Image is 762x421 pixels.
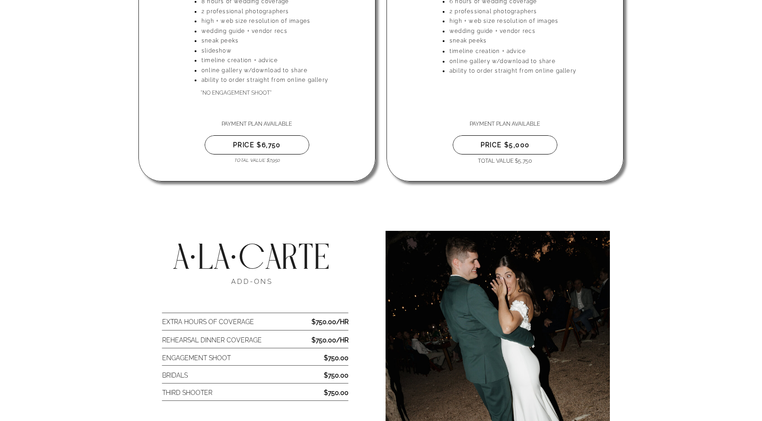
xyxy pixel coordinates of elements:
p: THIRD SHOOTER [162,387,325,396]
li: 2 professional photographers [449,7,611,17]
p: *NO ENGAGEMENT SHOOT* [201,88,333,97]
li: wedding guide + vendor recs [449,27,611,37]
li: sneak peeks [449,36,611,46]
p: A LA CARTE [44,226,459,276]
b: $750.00/HR [312,318,349,325]
li: slideshow [201,46,363,56]
p: ENGAGEMENT SHOOT [162,352,325,361]
b: PRICE $6,750 [233,141,281,149]
p: REHEARSAL DINNER COVERAGE [162,335,325,343]
li: high + web size resolution of images [201,16,363,27]
i: TOTAL VALUE $7,950 [234,158,280,163]
li: sneak peeks [201,36,363,46]
li: wedding guide + vendor recs [201,27,363,37]
b: $750.00 [324,389,349,396]
li: 2 professional photographers [201,7,363,17]
p: Payment Plan Available [174,119,339,128]
p: BRIDALS [162,370,325,378]
p: Payment Plan Available [422,119,587,128]
li: online gallery w/download to share [201,66,363,76]
b: $750.00/HR [312,336,349,344]
b: $750.00 [324,372,349,379]
h3: add-ons [134,276,369,287]
p: TOTAL VALUE $5,750 [422,156,587,165]
b: $750.00 [324,354,349,362]
li: ability to order straight from online gallery [201,75,363,85]
li: high + web size resolution of images [449,16,611,27]
p: EXTRA HOURS OF COVERAGE [162,316,325,325]
li: ability to order straight from online gallery [449,66,611,76]
b: PRICE $5,000 [481,141,530,149]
